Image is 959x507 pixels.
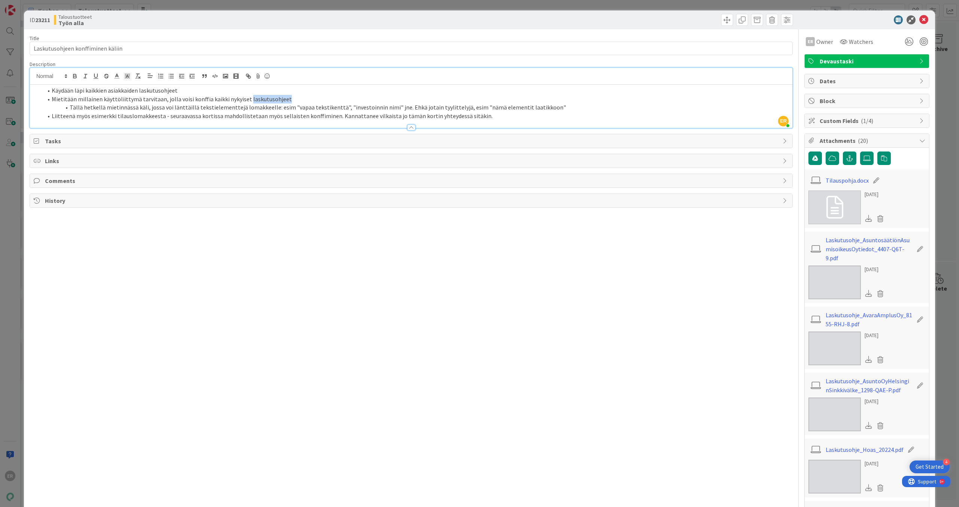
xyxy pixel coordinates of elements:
span: Block [820,96,916,105]
span: Support [16,1,34,10]
span: ( 1/4 ) [861,117,873,124]
div: ER [806,37,815,46]
div: Download [865,483,873,493]
li: Liitteenä myös esimerkki tilauslomakkeesta - seuraavassa kortissa mahdollistetaan myös sellaisten... [43,112,789,120]
span: Owner [816,37,833,46]
div: Download [865,421,873,430]
div: Get Started [916,463,944,471]
a: Tilauspohja.docx [826,176,869,185]
span: Attachments [820,136,916,145]
a: Laskutusohje_AvaraAmplusOy_8155-RHJ-8.pdf [826,310,913,328]
input: type card name here... [30,42,793,55]
div: [DATE] [865,460,886,468]
span: Dates [820,76,916,85]
div: 9+ [38,3,42,9]
span: Devaustaski [820,57,916,66]
a: Laskutusohje_Hoas_20224.pdf [826,445,904,454]
span: ( 20 ) [858,137,868,144]
a: Laskutusohje_AsuntoOyHelsinginSinkkivälke_1298-QAE-P.pdf [826,376,913,394]
span: History [45,196,779,205]
li: Käydään läpi kaikkien asiakkaiden laskutusohjeet [43,86,789,95]
label: Title [30,35,39,42]
span: Comments [45,176,779,185]
span: Watchers [849,37,873,46]
div: [DATE] [865,397,886,405]
b: 23211 [35,16,50,24]
li: Tällä hetkellä mietinnässä käli, jossa voi länttäillä tekstielementtejä lomakkeelle: esim "vapaa ... [43,103,789,112]
a: Laskutusohje_AsuntosäätiönAsumisoikeusOytiedot_4407-Q6T-9.pdf [826,235,913,262]
div: 4 [943,459,950,465]
span: Custom Fields [820,116,916,125]
div: Download [865,355,873,364]
li: Mietitään millainen käyttöliittymä tarvitaan, jolla voisi konffia kaikki nykyiset laskutusohjeet [43,95,789,103]
span: ID [30,15,50,24]
span: ER [778,116,789,126]
div: Open Get Started checklist, remaining modules: 4 [910,460,950,473]
div: Download [865,214,873,223]
div: Download [865,289,873,298]
span: Links [45,156,779,165]
b: Työn alla [58,20,92,26]
div: [DATE] [865,190,886,198]
span: Tasks [45,136,779,145]
span: Taloustuotteet [58,14,92,20]
div: [DATE] [865,265,886,273]
span: Description [30,61,55,67]
div: [DATE] [865,331,886,339]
